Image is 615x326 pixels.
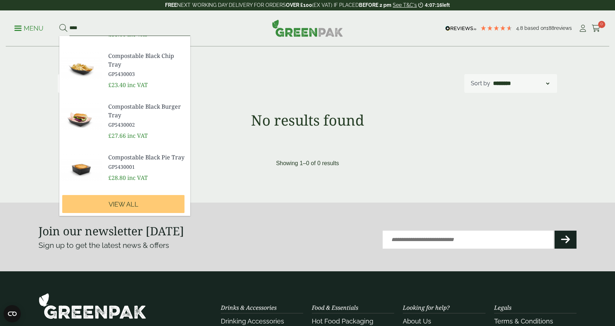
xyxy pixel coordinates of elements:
span: GP5430003 [108,70,184,78]
a: See T&C's [393,2,417,8]
span: 0 [598,21,605,28]
span: Compostable Black Burger Tray [108,102,184,119]
a: Hot Food Packaging [312,317,373,325]
span: Based on [524,25,546,31]
span: View all [109,200,138,208]
span: inc VAT [127,81,148,89]
span: GP5430002 [108,121,184,128]
p: Sign up to get the latest news & offers [38,240,281,251]
span: £28.80 [108,174,126,182]
a: Terms & Conditions [494,317,553,325]
span: left [442,2,450,8]
a: Menu [14,24,44,31]
a: About Us [403,317,431,325]
span: Compostable Black Chip Tray [108,51,184,69]
span: £23.40 [108,81,126,89]
i: My Account [578,25,587,32]
span: 4:07:16 [425,2,442,8]
strong: Join our newsletter [DATE] [38,223,184,239]
span: 4.8 [516,25,524,31]
select: Shop order [492,79,551,88]
img: REVIEWS.io [445,26,477,31]
img: GreenPak Supplies [272,19,343,37]
h1: No results found [38,112,577,129]
span: inc VAT [127,174,148,182]
a: Compostable Black Burger Tray GP5430002 [108,102,184,128]
div: 4.79 Stars [480,25,512,31]
span: 188 [546,25,554,31]
span: GP5430001 [108,163,184,171]
span: inc VAT [127,132,148,140]
span: £27.66 [108,132,126,140]
button: Open CMP widget [4,305,21,322]
p: Menu [14,24,44,33]
p: Showing 1–0 of 0 results [276,159,339,168]
img: GP5430001 [59,150,102,185]
span: inc VAT [127,30,148,38]
a: View all [62,195,184,213]
a: 0 [592,23,601,34]
img: GreenPak Supplies [38,293,146,319]
img: GP5430003 [59,49,102,83]
a: Drinking Accessories [221,317,284,325]
strong: BEFORE 2 pm [359,2,391,8]
i: Cart [592,25,601,32]
p: Sort by [471,79,490,88]
a: Compostable Black Pie Tray GP5430001 [108,153,184,171]
strong: OVER £100 [286,2,312,8]
span: £33.60 [108,30,126,38]
span: reviews [554,25,572,31]
span: Compostable Black Pie Tray [108,153,184,162]
strong: FREE [165,2,177,8]
a: Compostable Black Chip Tray GP5430003 [108,51,184,78]
img: GP5430002 [59,99,102,134]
